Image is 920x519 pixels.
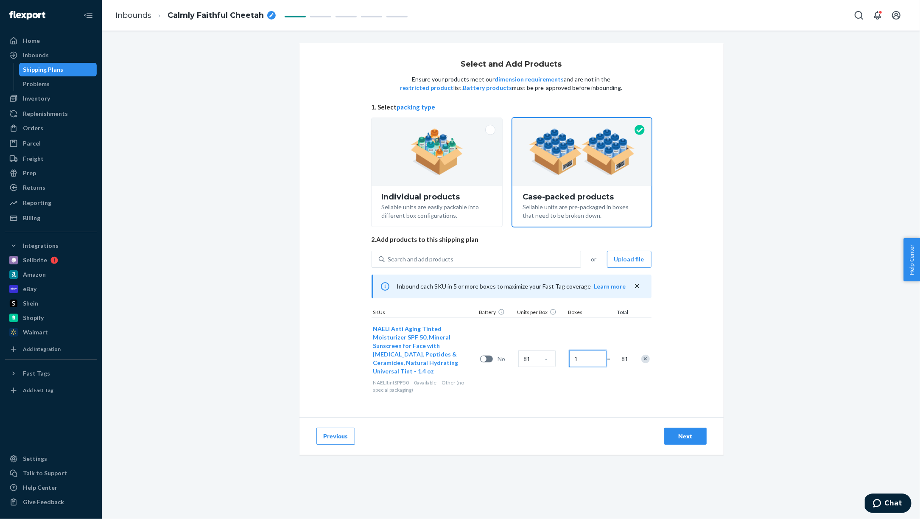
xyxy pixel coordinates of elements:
[23,369,50,378] div: Fast Tags
[5,166,97,180] a: Prep
[19,77,97,91] a: Problems
[607,355,616,363] span: =
[5,297,97,310] a: Shein
[633,282,641,291] button: close
[529,129,635,175] img: case-pack.59cecea509d18c883b923b81aeac6d0b.png
[23,270,46,279] div: Amazon
[23,454,47,463] div: Settings
[388,255,454,264] div: Search and add products
[23,124,43,132] div: Orders
[641,355,650,363] div: Remove Item
[5,342,97,356] a: Add Integration
[23,387,53,394] div: Add Fast Tag
[109,3,282,28] ol: breadcrumbs
[400,84,454,92] button: restricted product
[23,314,44,322] div: Shopify
[23,36,40,45] div: Home
[23,483,57,492] div: Help Center
[5,481,97,494] a: Help Center
[23,139,41,148] div: Parcel
[23,94,50,103] div: Inventory
[23,285,36,293] div: eBay
[23,299,38,308] div: Shein
[5,196,97,210] a: Reporting
[23,169,36,177] div: Prep
[5,211,97,225] a: Billing
[5,121,97,135] a: Orders
[498,355,515,363] span: No
[463,84,512,92] button: Battery products
[869,7,886,24] button: Open notifications
[23,51,49,59] div: Inbounds
[372,275,652,298] div: Inbound each SKU in 5 or more boxes to maximize your Fast Tag coverage
[5,48,97,62] a: Inbounds
[5,34,97,48] a: Home
[115,11,151,20] a: Inbounds
[609,309,630,317] div: Total
[372,235,652,244] span: 2. Add products to this shipping plan
[5,181,97,194] a: Returns
[569,350,607,367] input: Number of boxes
[23,328,48,337] div: Walmart
[373,325,470,376] button: NAELI Anti Aging Tinted Moisturizer SPF 50, Mineral Sunscreen for Face with [MEDICAL_DATA], Pepti...
[478,309,516,317] div: Battery
[23,498,64,506] div: Give Feedback
[5,367,97,380] button: Fast Tags
[372,309,478,317] div: SKUs
[5,92,97,105] a: Inventory
[495,75,564,84] button: dimension requirements
[5,253,97,267] a: Sellbrite
[411,129,464,175] img: individual-pack.facf35554cb0f1810c75b2bd6df2d64e.png
[5,384,97,397] a: Add Fast Tag
[23,109,68,118] div: Replenishments
[23,154,44,163] div: Freight
[400,75,624,92] p: Ensure your products meet our and are not in the list. must be pre-approved before inbounding.
[80,7,97,24] button: Close Navigation
[523,193,641,201] div: Case-packed products
[461,60,562,69] h1: Select and Add Products
[23,345,61,353] div: Add Integration
[5,239,97,252] button: Integrations
[523,201,641,220] div: Sellable units are pre-packaged in boxes that need to be broken down.
[5,311,97,325] a: Shopify
[23,80,50,88] div: Problems
[518,350,556,367] input: Case Quantity
[671,432,699,440] div: Next
[168,10,264,21] span: Calmly Faithful Cheetah
[5,107,97,121] a: Replenishments
[5,325,97,339] a: Walmart
[23,65,64,74] div: Shipping Plans
[888,7,905,24] button: Open account menu
[373,325,459,375] span: NAELI Anti Aging Tinted Moisturizer SPF 50, Mineral Sunscreen for Face with [MEDICAL_DATA], Pepti...
[23,256,47,264] div: Sellbrite
[5,495,97,509] button: Give Feedback
[5,268,97,281] a: Amazon
[591,255,597,264] span: or
[5,282,97,296] a: eBay
[23,183,45,192] div: Returns
[620,355,629,363] span: 81
[373,379,409,386] span: NAELItintSPF50
[9,11,45,20] img: Flexport logo
[865,494,912,515] iframe: Opens a widget where you can chat to one of our agents
[397,103,436,112] button: packing type
[607,251,652,268] button: Upload file
[5,466,97,480] button: Talk to Support
[664,428,707,445] button: Next
[316,428,355,445] button: Previous
[594,282,626,291] button: Learn more
[5,137,97,150] a: Parcel
[373,379,477,393] div: Other (no special packaging)
[19,63,97,76] a: Shipping Plans
[903,238,920,281] button: Help Center
[414,379,437,386] span: 0 available
[23,214,40,222] div: Billing
[23,241,59,250] div: Integrations
[372,103,652,112] span: 1. Select
[382,201,492,220] div: Sellable units are easily packable into different box configurations.
[5,452,97,466] a: Settings
[850,7,867,24] button: Open Search Box
[382,193,492,201] div: Individual products
[23,199,51,207] div: Reporting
